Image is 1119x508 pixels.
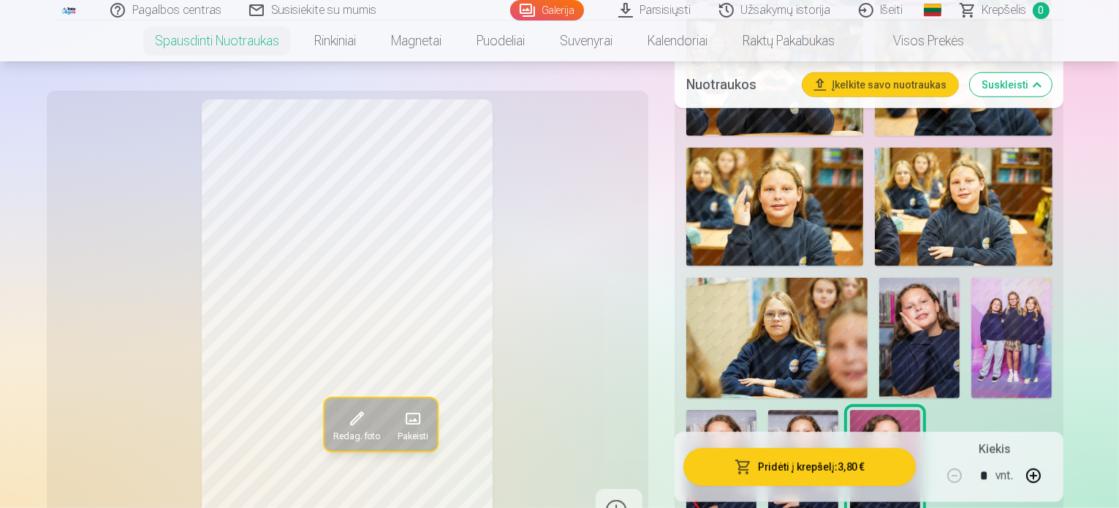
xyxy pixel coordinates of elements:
[803,73,958,96] button: Įkelkite savo nuotraukas
[542,20,630,61] a: Suvenyrai
[324,398,388,451] button: Redag. foto
[1033,2,1050,19] span: 0
[852,20,982,61] a: Visos prekės
[61,6,77,15] img: /fa2
[725,20,852,61] a: Raktų pakabukas
[137,20,297,61] a: Spausdinti nuotraukas
[995,458,1013,493] div: vnt.
[333,431,379,442] span: Redag. foto
[982,1,1027,19] span: Krepšelis
[686,75,792,95] h5: Nuotraukos
[683,448,917,486] button: Pridėti į krepšelį:3,80 €
[630,20,725,61] a: Kalendoriai
[459,20,542,61] a: Puodeliai
[388,398,436,451] button: Pakeisti
[979,441,1010,458] h5: Kiekis
[373,20,459,61] a: Magnetai
[970,73,1052,96] button: Suskleisti
[397,431,428,442] span: Pakeisti
[297,20,373,61] a: Rinkiniai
